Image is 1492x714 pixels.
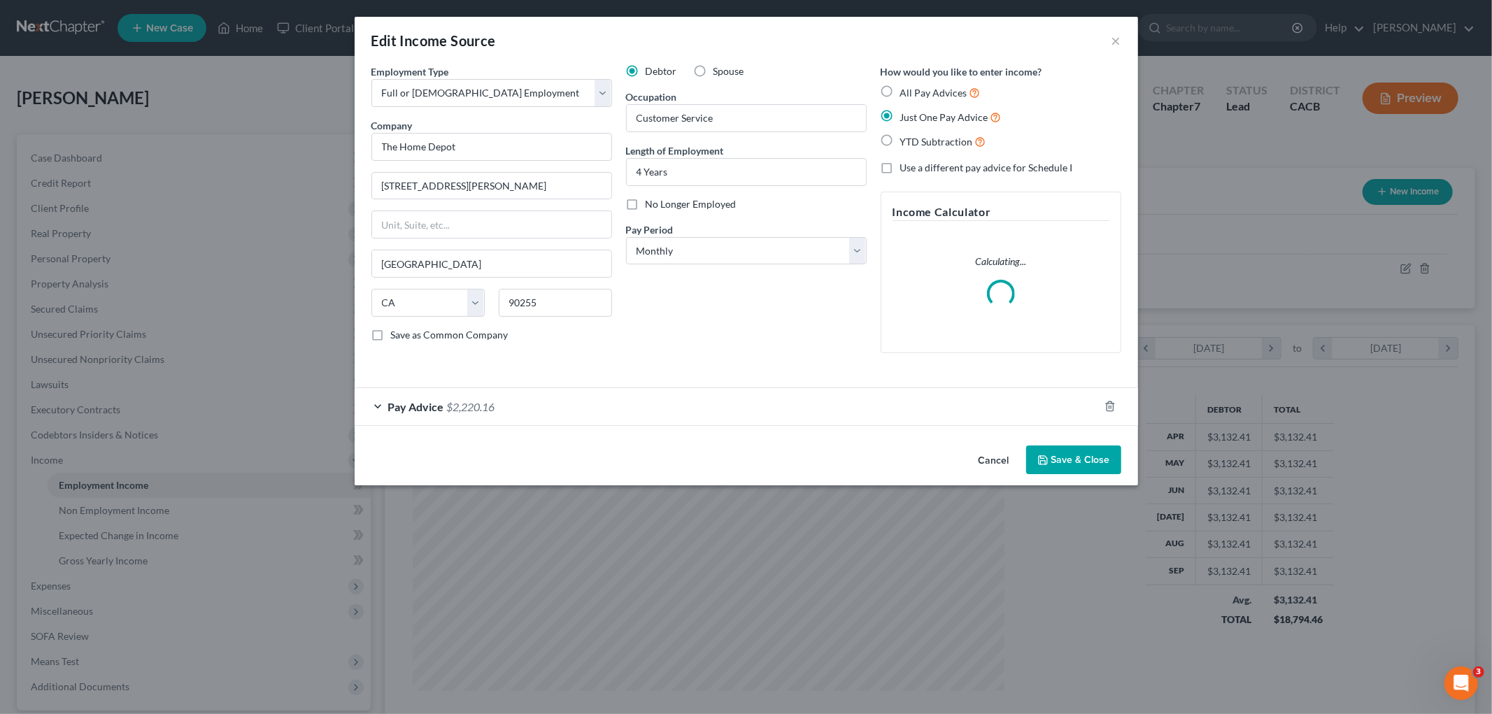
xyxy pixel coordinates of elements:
h5: Income Calculator [893,204,1109,221]
label: Occupation [626,90,677,104]
input: Enter address... [372,173,611,199]
span: Debtor [646,65,677,77]
iframe: Intercom live chat [1444,666,1478,700]
input: ex: 2 years [627,159,866,185]
label: How would you like to enter income? [881,64,1042,79]
span: All Pay Advices [900,87,967,99]
span: 3 [1473,666,1484,678]
span: YTD Subtraction [900,136,973,148]
button: Cancel [967,447,1021,475]
span: Employment Type [371,66,449,78]
button: × [1111,32,1121,49]
p: Calculating... [893,255,1109,269]
span: Pay Period [626,224,674,236]
span: Just One Pay Advice [900,111,988,123]
div: Edit Income Source [371,31,496,50]
span: No Longer Employed [646,198,737,210]
input: Enter zip... [499,289,612,317]
input: Unit, Suite, etc... [372,211,611,238]
span: Save as Common Company [391,329,509,341]
input: -- [627,105,866,131]
span: Use a different pay advice for Schedule I [900,162,1073,173]
span: Spouse [713,65,744,77]
span: Pay Advice [388,400,444,413]
span: Company [371,120,413,131]
input: Enter city... [372,250,611,277]
button: Save & Close [1026,445,1121,475]
span: $2,220.16 [447,400,495,413]
input: Search company by name... [371,133,612,161]
label: Length of Employment [626,143,724,158]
